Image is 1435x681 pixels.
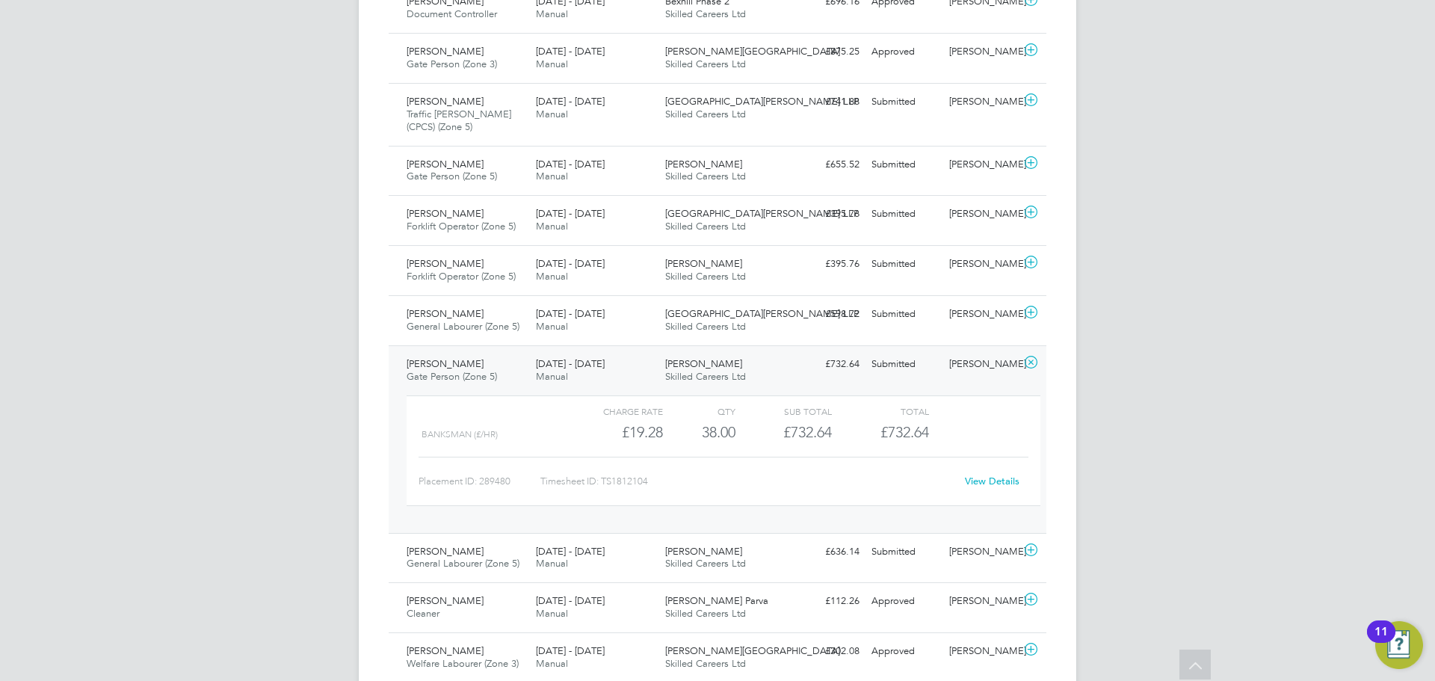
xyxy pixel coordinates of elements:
div: Submitted [865,352,943,377]
span: Skilled Careers Ltd [665,58,746,70]
div: £395.76 [788,252,865,277]
span: Manual [536,320,568,333]
div: Submitted [865,202,943,227]
div: Submitted [865,90,943,114]
span: [GEOGRAPHIC_DATA][PERSON_NAME] LLP [665,307,859,320]
span: Manual [536,370,568,383]
span: Skilled Careers Ltd [665,657,746,670]
span: [PERSON_NAME] [407,357,484,370]
span: [PERSON_NAME] [407,257,484,270]
div: [PERSON_NAME] [943,639,1021,664]
span: [PERSON_NAME] [407,307,484,320]
div: £875.25 [788,40,865,64]
div: Placement ID: 289480 [419,469,540,493]
div: Approved [865,40,943,64]
div: Submitted [865,302,943,327]
button: Open Resource Center, 11 new notifications [1375,621,1423,669]
span: [DATE] - [DATE] [536,644,605,657]
span: General Labourer (Zone 5) [407,320,519,333]
span: [DATE] - [DATE] [536,95,605,108]
span: Welfare Labourer (Zone 3) [407,657,519,670]
div: Sub Total [735,402,832,420]
span: £732.64 [880,423,929,441]
div: [PERSON_NAME] [943,90,1021,114]
div: 11 [1374,632,1388,651]
span: [PERSON_NAME] [665,257,742,270]
span: Skilled Careers Ltd [665,270,746,283]
div: [PERSON_NAME] [943,40,1021,64]
div: £112.26 [788,589,865,614]
div: Approved [865,589,943,614]
div: Total [832,402,928,420]
span: [PERSON_NAME] [407,207,484,220]
div: [PERSON_NAME] [943,202,1021,227]
span: Forklift Operator (Zone 5) [407,220,516,232]
span: [DATE] - [DATE] [536,594,605,607]
span: [DATE] - [DATE] [536,158,605,170]
span: [PERSON_NAME] [407,158,484,170]
span: [DATE] - [DATE] [536,357,605,370]
div: £732.64 [788,352,865,377]
span: [DATE] - [DATE] [536,545,605,558]
span: Manual [536,108,568,120]
div: £302.08 [788,639,865,664]
div: [PERSON_NAME] [943,352,1021,377]
span: Banksman (£/HR) [422,429,498,440]
span: [PERSON_NAME] [407,644,484,657]
div: [PERSON_NAME] [943,302,1021,327]
span: [GEOGRAPHIC_DATA][PERSON_NAME] LLP [665,207,859,220]
span: [PERSON_NAME] [665,545,742,558]
span: Document Controller [407,7,497,20]
span: Skilled Careers Ltd [665,607,746,620]
span: Gate Person (Zone 5) [407,170,497,182]
div: Submitted [865,252,943,277]
span: [PERSON_NAME] [665,158,742,170]
span: General Labourer (Zone 5) [407,557,519,570]
div: [PERSON_NAME] [943,252,1021,277]
span: [PERSON_NAME] [665,357,742,370]
div: £19.28 [567,420,663,445]
a: View Details [965,475,1019,487]
span: [DATE] - [DATE] [536,45,605,58]
span: Manual [536,657,568,670]
div: Charge rate [567,402,663,420]
span: [PERSON_NAME] [407,45,484,58]
span: Skilled Careers Ltd [665,320,746,333]
div: £636.14 [788,540,865,564]
div: £598.72 [788,302,865,327]
div: [PERSON_NAME] [943,152,1021,177]
span: Traffic [PERSON_NAME] (CPCS) (Zone 5) [407,108,511,133]
span: Forklift Operator (Zone 5) [407,270,516,283]
span: Manual [536,58,568,70]
span: [PERSON_NAME] [407,95,484,108]
span: Manual [536,557,568,570]
span: [DATE] - [DATE] [536,207,605,220]
div: [PERSON_NAME] [943,540,1021,564]
span: [GEOGRAPHIC_DATA][PERSON_NAME] LLP [665,95,859,108]
span: Skilled Careers Ltd [665,557,746,570]
div: QTY [663,402,735,420]
span: Manual [536,7,568,20]
span: Manual [536,170,568,182]
div: £732.64 [735,420,832,445]
span: Manual [536,607,568,620]
div: £741.88 [788,90,865,114]
span: [DATE] - [DATE] [536,257,605,270]
div: Timesheet ID: TS1812104 [540,469,955,493]
span: [PERSON_NAME] Parva [665,594,768,607]
span: Manual [536,220,568,232]
span: Skilled Careers Ltd [665,370,746,383]
div: Submitted [865,152,943,177]
span: Gate Person (Zone 5) [407,370,497,383]
div: Approved [865,639,943,664]
span: Manual [536,270,568,283]
div: Submitted [865,540,943,564]
span: Skilled Careers Ltd [665,7,746,20]
div: 38.00 [663,420,735,445]
span: Gate Person (Zone 3) [407,58,497,70]
span: [PERSON_NAME][GEOGRAPHIC_DATA] [665,644,840,657]
span: [PERSON_NAME] [407,594,484,607]
span: [DATE] - [DATE] [536,307,605,320]
span: [PERSON_NAME][GEOGRAPHIC_DATA] [665,45,840,58]
span: Skilled Careers Ltd [665,108,746,120]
